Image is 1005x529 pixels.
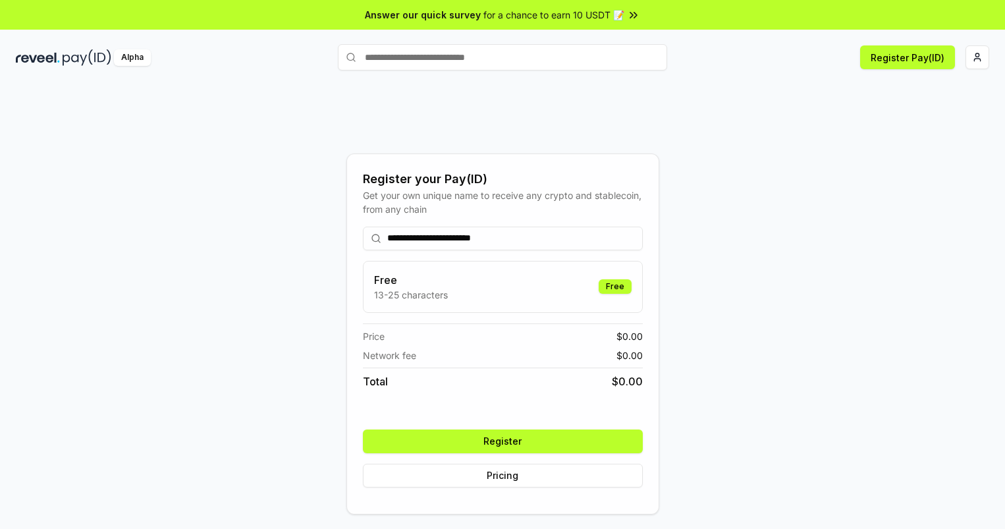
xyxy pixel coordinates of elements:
[365,8,481,22] span: Answer our quick survey
[114,49,151,66] div: Alpha
[363,348,416,362] span: Network fee
[363,374,388,389] span: Total
[63,49,111,66] img: pay_id
[483,8,624,22] span: for a chance to earn 10 USDT 📝
[363,430,643,453] button: Register
[374,288,448,302] p: 13-25 characters
[363,329,385,343] span: Price
[612,374,643,389] span: $ 0.00
[374,272,448,288] h3: Free
[616,348,643,362] span: $ 0.00
[363,188,643,216] div: Get your own unique name to receive any crypto and stablecoin, from any chain
[616,329,643,343] span: $ 0.00
[363,170,643,188] div: Register your Pay(ID)
[860,45,955,69] button: Register Pay(ID)
[363,464,643,487] button: Pricing
[16,49,60,66] img: reveel_dark
[599,279,632,294] div: Free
